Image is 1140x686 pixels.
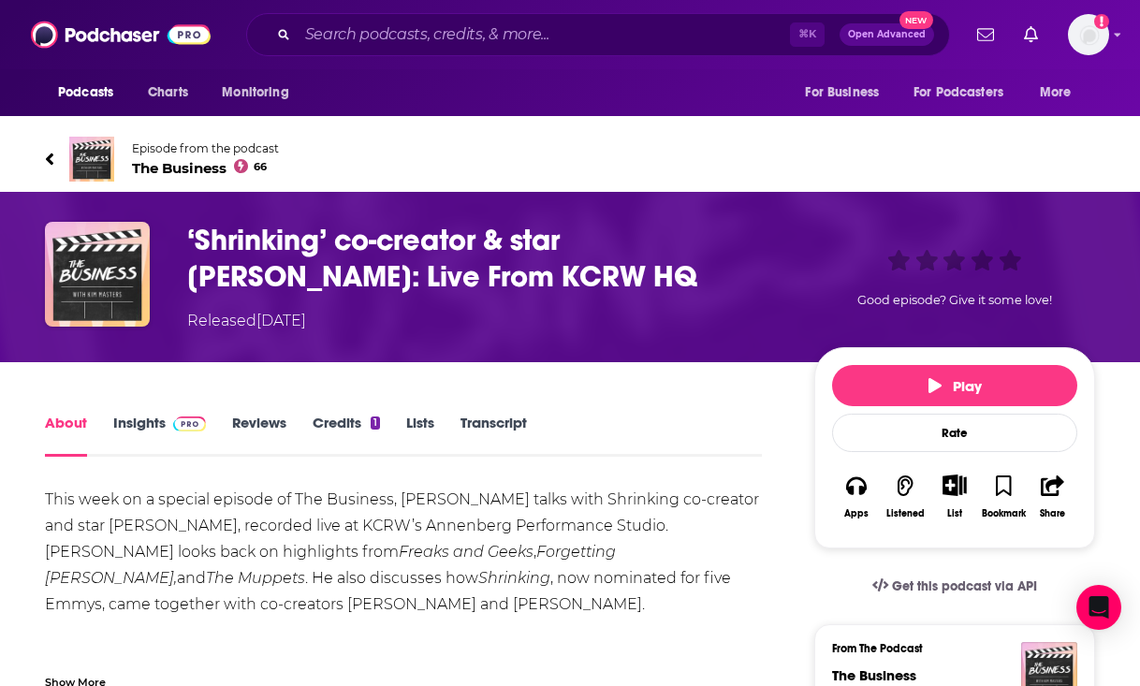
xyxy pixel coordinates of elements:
a: The Business [832,666,916,684]
span: Play [928,377,982,395]
input: Search podcasts, credits, & more... [298,20,790,50]
button: Show profile menu [1068,14,1109,55]
button: Play [832,365,1077,406]
a: Transcript [460,414,527,457]
em: Freaks and Geeks [399,543,533,561]
a: About [45,414,87,457]
button: open menu [45,75,138,110]
div: Released [DATE] [187,310,306,332]
div: Open Intercom Messenger [1076,585,1121,630]
button: Show More Button [935,474,973,495]
button: open menu [1027,75,1095,110]
div: List [947,507,962,519]
a: Reviews [232,414,286,457]
a: InsightsPodchaser Pro [113,414,206,457]
img: Podchaser Pro [173,416,206,431]
em: Shrinking [478,569,550,587]
button: open menu [209,75,313,110]
div: Search podcasts, credits, & more... [246,13,950,56]
em: The Muppets [206,569,305,587]
a: Get this podcast via API [857,563,1052,609]
div: Bookmark [982,508,1026,519]
button: open menu [901,75,1030,110]
h1: ‘Shrinking’ co-creator & star Jason Segel: Live From KCRW HQ [187,222,784,295]
button: Open AdvancedNew [840,23,934,46]
img: The Business [69,137,114,182]
div: Apps [844,508,869,519]
span: Monitoring [222,80,288,106]
span: ⌘ K [790,22,825,47]
span: The Business [132,159,279,177]
div: Listened [886,508,925,519]
a: Show notifications dropdown [1016,19,1045,51]
img: ‘Shrinking’ co-creator & star Jason Segel: Live From KCRW HQ [45,222,150,327]
div: Rate [832,414,1077,452]
a: Charts [136,75,199,110]
img: Podchaser - Follow, Share and Rate Podcasts [31,17,211,52]
span: For Business [805,80,879,106]
span: Logged in as kkade [1068,14,1109,55]
span: Get this podcast via API [892,578,1037,594]
a: The BusinessEpisode from the podcastThe Business66 [45,137,570,182]
div: Share [1040,508,1065,519]
button: Bookmark [979,462,1028,531]
span: For Podcasters [913,80,1003,106]
svg: Add a profile image [1094,14,1109,29]
a: Credits1 [313,414,380,457]
img: User Profile [1068,14,1109,55]
div: Show More ButtonList [930,462,979,531]
div: 1 [371,416,380,430]
span: Charts [148,80,188,106]
span: More [1040,80,1072,106]
button: open menu [792,75,902,110]
span: New [899,11,933,29]
span: 66 [254,163,267,171]
button: Share [1029,462,1077,531]
h3: From The Podcast [832,642,1062,655]
a: Show notifications dropdown [970,19,1001,51]
span: Episode from the podcast [132,141,279,155]
span: Podcasts [58,80,113,106]
button: Apps [832,462,881,531]
a: Lists [406,414,434,457]
button: Listened [881,462,929,531]
span: Good episode? Give it some love! [857,293,1052,307]
span: Open Advanced [848,30,926,39]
